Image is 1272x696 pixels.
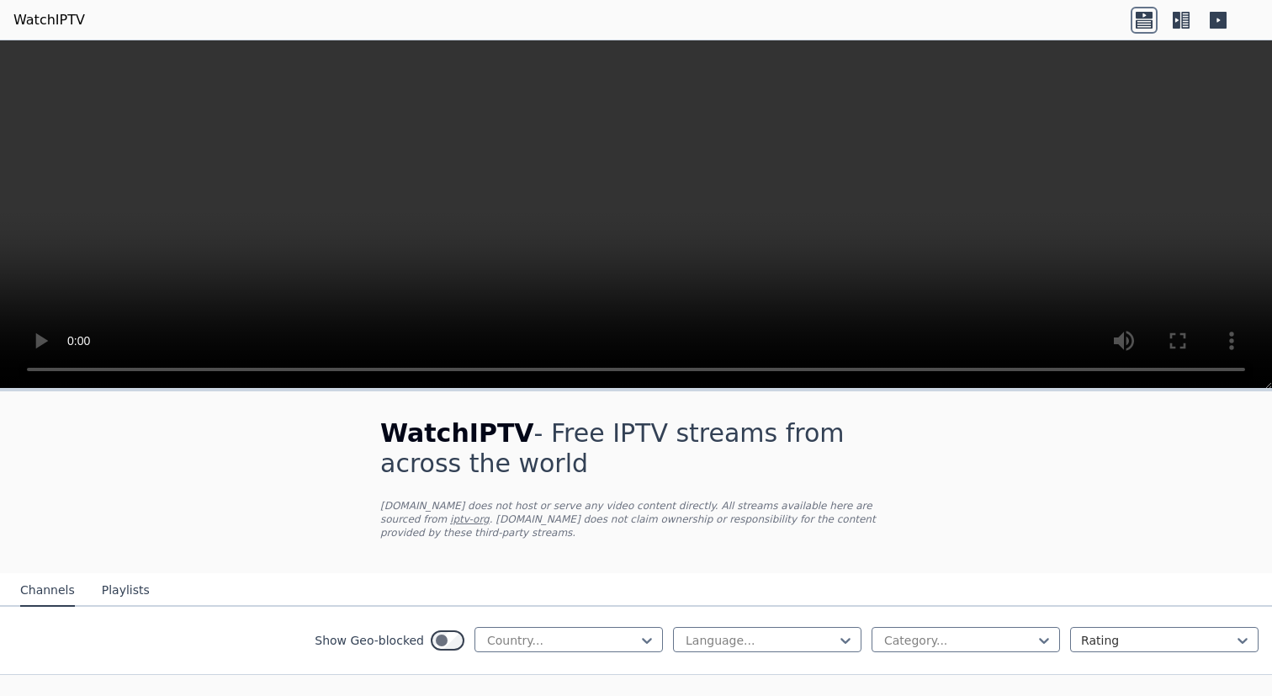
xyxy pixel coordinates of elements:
[102,575,150,607] button: Playlists
[13,10,85,30] a: WatchIPTV
[450,513,490,525] a: iptv-org
[20,575,75,607] button: Channels
[380,418,892,479] h1: - Free IPTV streams from across the world
[380,418,534,448] span: WatchIPTV
[380,499,892,539] p: [DOMAIN_NAME] does not host or serve any video content directly. All streams available here are s...
[315,632,424,649] label: Show Geo-blocked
